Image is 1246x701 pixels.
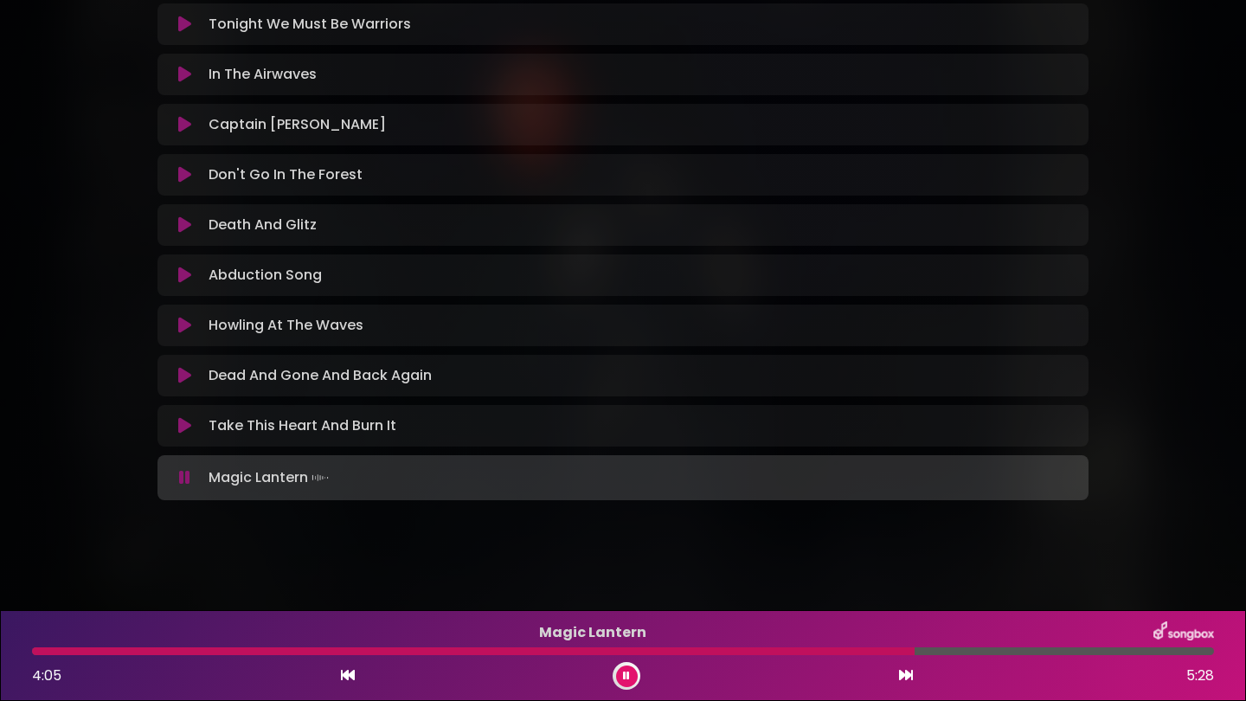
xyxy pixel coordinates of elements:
p: Captain [PERSON_NAME] [209,114,1078,135]
p: In The Airwaves [209,64,1078,85]
p: Dead And Gone And Back Again [209,365,1078,386]
p: Don't Go In The Forest [209,164,1078,185]
img: waveform4.gif [308,466,332,490]
p: Abduction Song [209,265,1078,286]
p: Magic Lantern [209,466,1078,490]
p: Take This Heart And Burn It [209,415,1078,436]
p: Howling At The Waves [209,315,1078,336]
p: Tonight We Must Be Warriors [209,14,1078,35]
p: Death And Glitz [209,215,1078,235]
